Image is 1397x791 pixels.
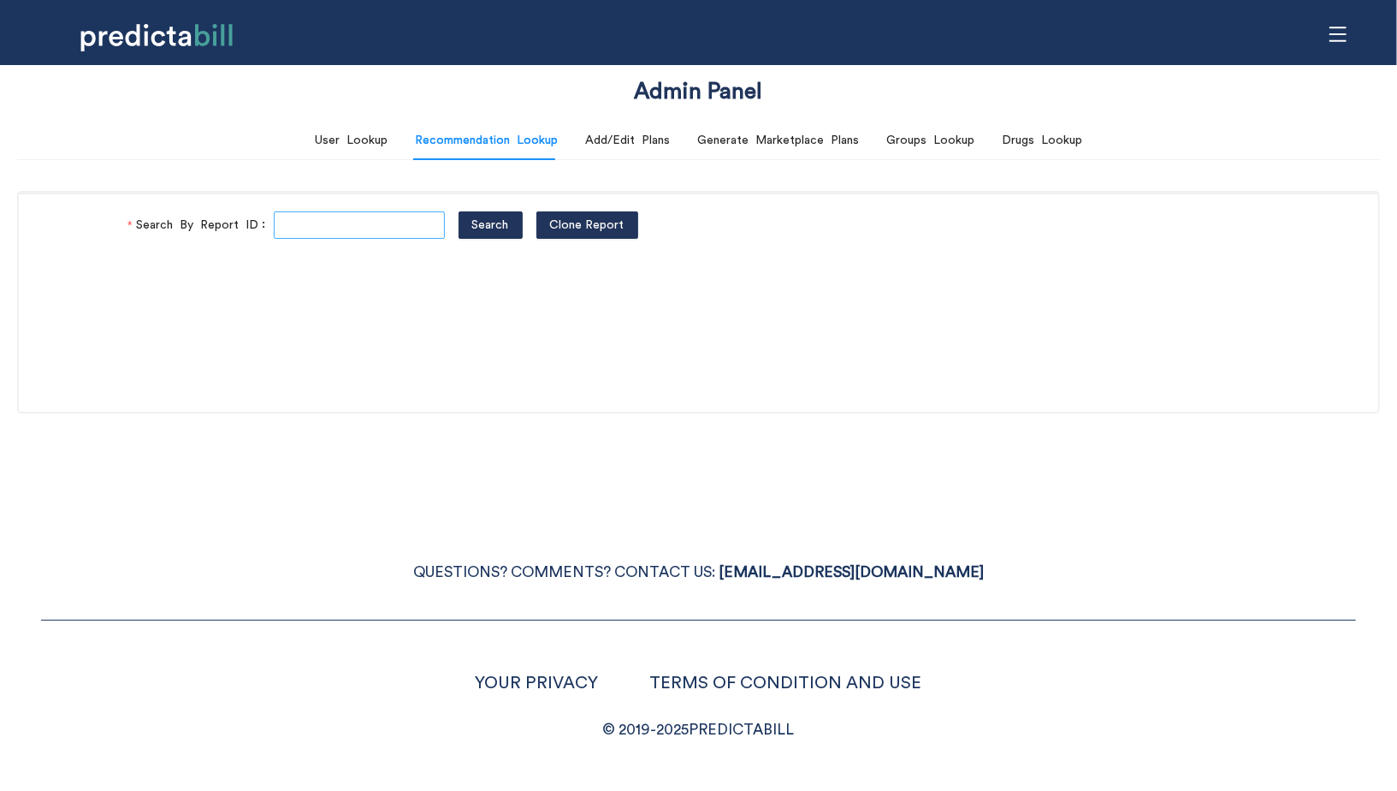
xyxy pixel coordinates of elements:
span: Clone Report [550,216,625,235]
button: Search [459,211,523,239]
button: Clone Report [536,211,638,239]
div: Add/Edit Plans [585,131,670,150]
span: Search [472,216,509,235]
a: TERMS OF CONDITION AND USE [650,675,922,692]
label: Search By Report ID [127,211,273,239]
div: User Lookup [315,131,388,150]
div: Recommendation Lookup [415,131,558,150]
div: Groups Lookup [886,131,974,150]
span: menu [1322,18,1354,51]
h1: Admin Panel [635,76,763,108]
a: YOUR PRIVACY [476,675,599,692]
div: Generate Marketplace Plans [697,131,859,150]
p: QUESTIONS? COMMENTS? CONTACT US: [41,560,1356,586]
input: Search By Report ID [274,211,445,239]
div: Drugs Lookup [1002,131,1082,150]
a: [EMAIL_ADDRESS][DOMAIN_NAME] [719,565,984,580]
p: © 2019- 2025 PREDICTABILL [41,717,1356,743]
